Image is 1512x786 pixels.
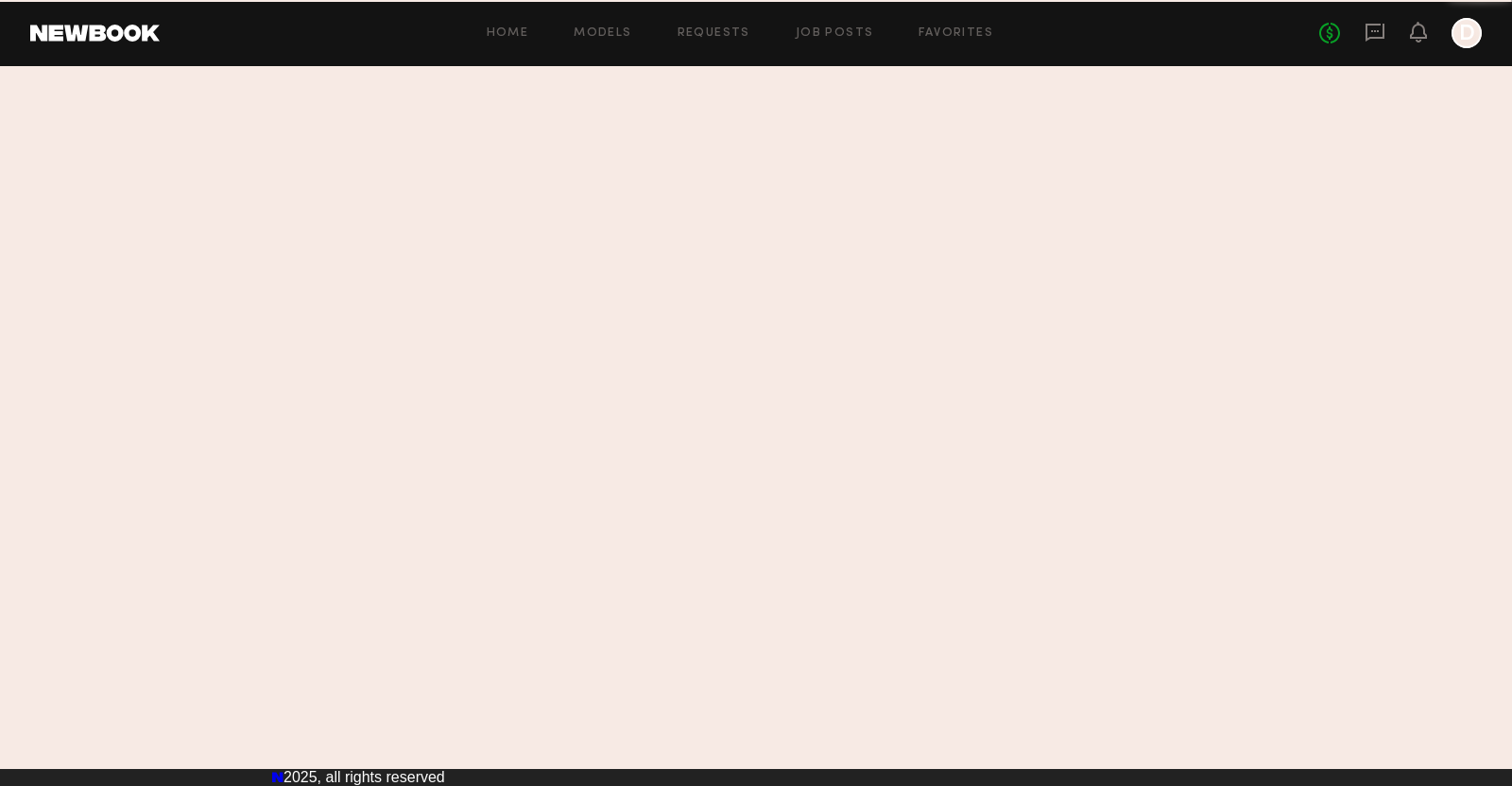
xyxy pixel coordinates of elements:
[796,27,874,40] a: Job Posts
[919,27,993,40] a: Favorites
[283,769,445,785] span: 2025, all rights reserved
[574,27,631,40] a: Models
[1452,18,1482,48] a: D
[678,27,750,40] a: Requests
[487,27,529,40] a: Home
